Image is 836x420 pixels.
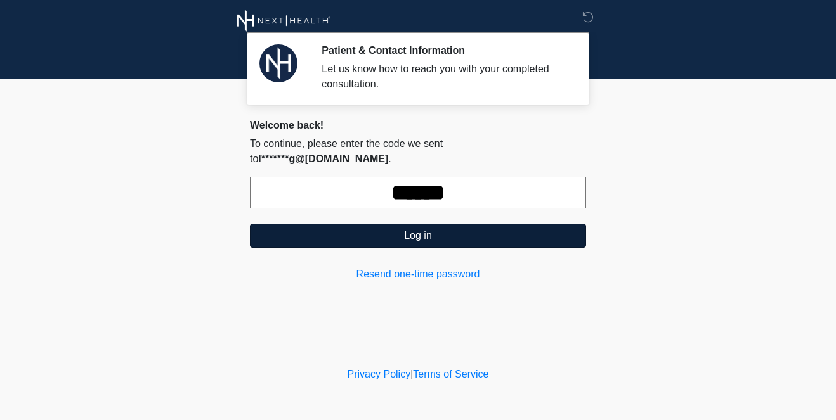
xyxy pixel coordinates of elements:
a: Terms of Service [413,369,488,379]
img: Agent Avatar [259,44,297,82]
a: | [410,369,413,379]
button: Log in [250,224,586,248]
h2: Welcome back! [250,119,586,131]
h2: Patient & Contact Information [322,44,567,56]
div: Let us know how to reach you with your completed consultation. [322,61,567,92]
p: To continue, please enter the code we sent to . [250,136,586,167]
a: Resend one-time password [250,267,586,282]
a: Privacy Policy [348,369,411,379]
img: Next Health Wellness Logo [237,10,330,32]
